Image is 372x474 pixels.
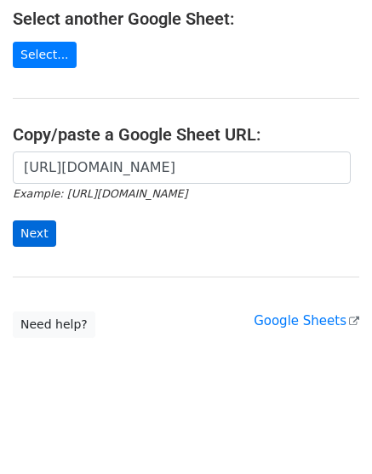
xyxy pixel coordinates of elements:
input: Next [13,220,56,247]
h4: Select another Google Sheet: [13,9,359,29]
a: Google Sheets [254,313,359,328]
a: Select... [13,42,77,68]
small: Example: [URL][DOMAIN_NAME] [13,187,187,200]
input: Paste your Google Sheet URL here [13,151,351,184]
a: Need help? [13,311,95,338]
iframe: Chat Widget [287,392,372,474]
h4: Copy/paste a Google Sheet URL: [13,124,359,145]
